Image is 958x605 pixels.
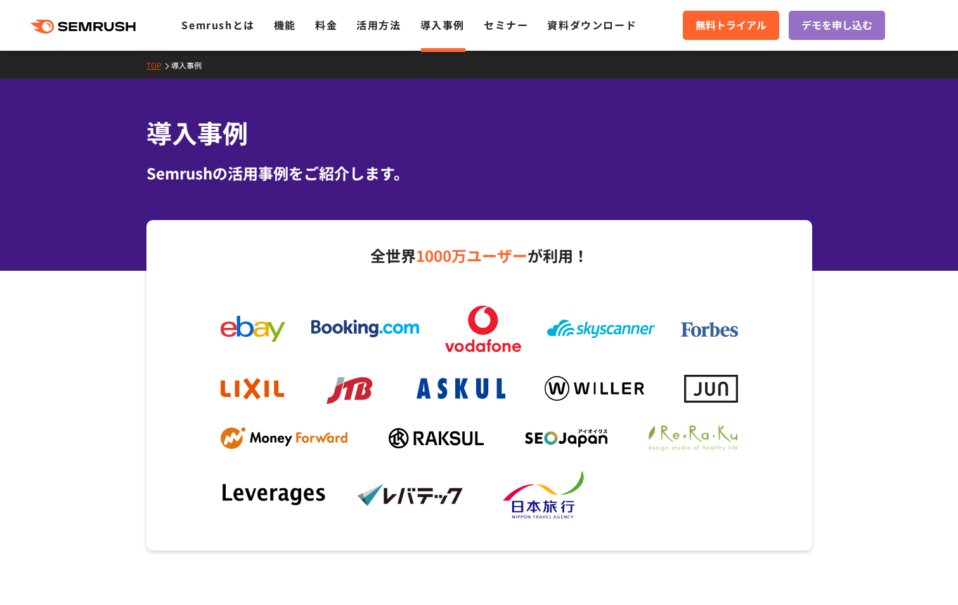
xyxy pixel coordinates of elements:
[681,322,738,337] img: forbes
[221,316,285,342] img: ebay
[274,17,296,32] a: 機能
[545,376,644,401] img: willer
[525,429,607,447] img: seojapan
[221,427,347,450] img: mf
[630,482,737,509] img: dummy
[146,162,812,185] div: Semrushの活用事例をご紹介します。
[323,371,377,407] img: jtb
[221,378,284,400] img: lixil
[484,17,528,32] a: セミナー
[696,17,767,34] span: 無料トライアル
[417,378,505,399] img: askul
[171,60,211,70] a: 導入事例
[649,426,737,451] img: ReRaKu
[547,17,637,32] a: 資料ダウンロード
[801,17,872,34] span: デモを申し込む
[547,320,655,338] img: skyscanner
[146,60,171,70] a: TOP
[684,375,738,402] img: jun
[416,244,528,266] span: 1000万ユーザー
[146,114,812,152] h1: 導入事例
[357,483,465,507] img: levtech
[221,483,328,508] img: leverages
[789,11,885,40] a: デモを申し込む
[445,306,521,352] img: vodafone
[208,242,751,269] p: 全世界 が利用！
[181,17,254,32] a: Semrushとは
[683,11,779,40] a: 無料トライアル
[389,428,484,448] img: raksul
[356,17,401,32] a: 活用方法
[315,17,337,32] a: 料金
[311,320,419,337] img: booking
[493,470,601,521] img: nta
[420,17,465,32] a: 導入事例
